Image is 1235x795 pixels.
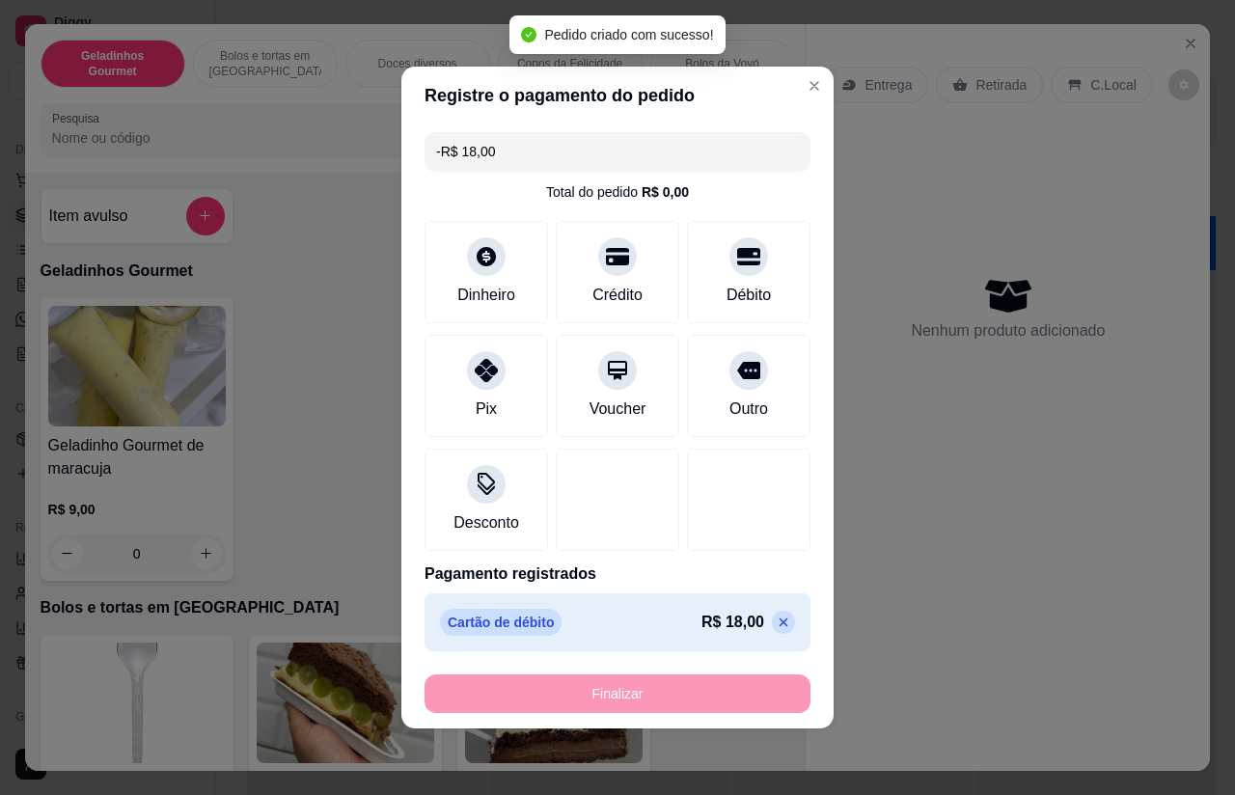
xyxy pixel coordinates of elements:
[590,397,646,421] div: Voucher
[642,182,689,202] div: R$ 0,00
[425,562,810,586] p: Pagamento registrados
[546,182,689,202] div: Total do pedido
[727,284,771,307] div: Débito
[799,70,830,101] button: Close
[592,284,643,307] div: Crédito
[729,397,768,421] div: Outro
[457,284,515,307] div: Dinheiro
[436,132,799,171] input: Ex.: hambúrguer de cordeiro
[701,611,764,634] p: R$ 18,00
[440,609,562,636] p: Cartão de débito
[544,27,713,42] span: Pedido criado com sucesso!
[521,27,536,42] span: check-circle
[401,67,834,124] header: Registre o pagamento do pedido
[453,511,519,535] div: Desconto
[476,397,497,421] div: Pix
